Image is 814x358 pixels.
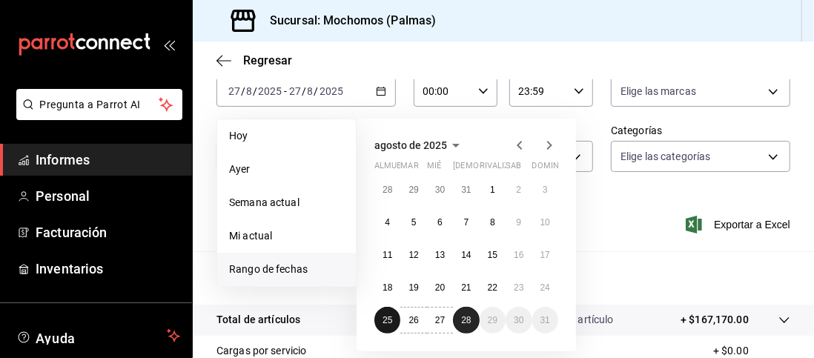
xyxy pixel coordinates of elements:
[427,161,441,170] font: mié
[532,176,558,203] button: 3 de agosto de 2025
[400,307,426,334] button: 26 de agosto de 2025
[506,176,532,203] button: 2 de agosto de 2025
[435,315,445,325] font: 27
[713,345,749,357] font: + $0.00
[490,185,495,195] abbr: 1 de agosto de 2025
[453,176,479,203] button: 31 de julio de 2025
[385,217,390,228] abbr: 4 de agosto de 2025
[540,282,550,293] abbr: 24 de agosto de 2025
[506,242,532,268] button: 16 de agosto de 2025
[400,274,426,301] button: 19 de agosto de 2025
[245,85,253,97] input: --
[36,331,76,346] font: Ayuda
[307,85,314,97] input: --
[543,185,548,195] font: 3
[229,196,300,208] font: Semana actual
[516,185,521,195] font: 2
[540,250,550,260] font: 17
[516,217,521,228] font: 9
[383,250,392,260] abbr: 11 de agosto de 2025
[461,282,471,293] abbr: 21 de agosto de 2025
[714,219,790,231] font: Exportar a Excel
[411,217,417,228] abbr: 5 de agosto de 2025
[514,282,523,293] font: 23
[427,209,453,236] button: 6 de agosto de 2025
[480,242,506,268] button: 15 de agosto de 2025
[374,161,418,176] abbr: lunes
[40,99,141,110] font: Pregunta a Parrot AI
[488,315,497,325] font: 29
[408,185,418,195] abbr: 29 de julio de 2025
[490,217,495,228] font: 8
[461,250,471,260] font: 14
[437,217,443,228] font: 6
[427,307,453,334] button: 27 de agosto de 2025
[516,185,521,195] abbr: 2 de agosto de 2025
[490,217,495,228] abbr: 8 de agosto de 2025
[435,282,445,293] abbr: 20 de agosto de 2025
[383,315,392,325] font: 25
[490,185,495,195] font: 1
[229,130,248,142] font: Hoy
[400,161,418,176] abbr: martes
[374,209,400,236] button: 4 de agosto de 2025
[506,161,521,170] font: sab
[427,161,441,176] abbr: miércoles
[411,217,417,228] font: 5
[464,217,469,228] abbr: 7 de agosto de 2025
[400,176,426,203] button: 29 de julio de 2025
[532,161,568,176] abbr: domingo
[532,307,558,334] button: 31 de agosto de 2025
[540,315,550,325] abbr: 31 de agosto de 2025
[532,242,558,268] button: 17 de agosto de 2025
[383,185,392,195] font: 28
[229,263,308,275] font: Rango de fechas
[480,274,506,301] button: 22 de agosto de 2025
[435,315,445,325] abbr: 27 de agosto de 2025
[514,250,523,260] abbr: 16 de agosto de 2025
[514,250,523,260] font: 16
[488,250,497,260] font: 15
[408,315,418,325] font: 26
[36,261,103,276] font: Inventarios
[453,307,479,334] button: 28 de agosto de 2025
[284,85,287,97] font: -
[681,314,749,325] font: + $167,170.00
[374,136,465,154] button: agosto de 2025
[480,307,506,334] button: 29 de agosto de 2025
[10,107,182,123] a: Pregunta a Parrot AI
[435,250,445,260] font: 13
[319,85,344,97] input: ----
[435,250,445,260] abbr: 13 de agosto de 2025
[532,209,558,236] button: 10 de agosto de 2025
[461,282,471,293] font: 21
[427,242,453,268] button: 13 de agosto de 2025
[516,217,521,228] abbr: 9 de agosto de 2025
[383,282,392,293] font: 18
[374,176,400,203] button: 28 de julio de 2025
[36,188,90,204] font: Personal
[374,242,400,268] button: 11 de agosto de 2025
[435,185,445,195] abbr: 30 de julio de 2025
[543,185,548,195] abbr: 3 de agosto de 2025
[480,161,520,176] abbr: viernes
[427,176,453,203] button: 30 de julio de 2025
[453,161,540,170] font: [DEMOGRAPHIC_DATA]
[243,53,292,67] font: Regresar
[488,315,497,325] abbr: 29 de agosto de 2025
[461,315,471,325] font: 28
[216,53,292,67] button: Regresar
[532,274,558,301] button: 24 de agosto de 2025
[302,85,306,97] font: /
[408,315,418,325] abbr: 26 de agosto de 2025
[253,85,257,97] font: /
[374,139,447,151] font: agosto de 2025
[480,209,506,236] button: 8 de agosto de 2025
[461,185,471,195] font: 31
[288,85,302,97] input: --
[383,315,392,325] abbr: 25 de agosto de 2025
[506,209,532,236] button: 9 de agosto de 2025
[163,39,175,50] button: abrir_cajón_menú
[540,217,550,228] font: 10
[453,242,479,268] button: 14 de agosto de 2025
